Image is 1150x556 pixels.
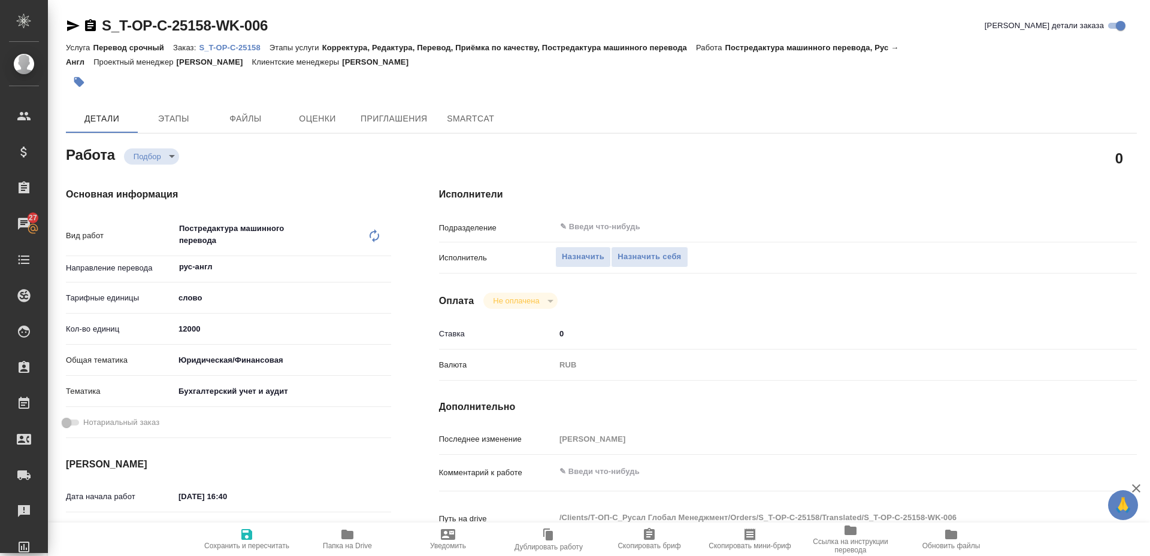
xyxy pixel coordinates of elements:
[483,293,557,309] div: Подбор
[173,43,199,52] p: Заказ:
[66,323,174,335] p: Кол-во единиц
[696,43,725,52] p: Работа
[177,57,252,66] p: [PERSON_NAME]
[442,111,500,126] span: SmartCat
[439,467,555,479] p: Комментарий к работе
[901,522,1001,556] button: Обновить файлы
[515,543,583,551] span: Дублировать работу
[1072,226,1075,228] button: Open
[430,542,466,550] span: Уведомить
[555,325,1079,342] input: ✎ Введи что-нибудь
[174,350,391,370] div: Юридическая/Финансовая
[1115,148,1123,168] h2: 0
[439,294,474,308] h4: Оплата
[439,222,555,234] p: Подразделение
[297,522,398,556] button: Папка на Drive
[252,57,343,66] p: Клиентские менеджеры
[1113,493,1133,518] span: 🙏
[439,328,555,340] p: Ставка
[555,430,1079,448] input: Пустое поле
[66,385,174,397] p: Тематика
[66,292,174,304] p: Тарифные единицы
[922,542,980,550] span: Обновить файлы
[102,17,268,34] a: S_T-OP-C-25158-WK-006
[83,19,98,33] button: Скопировать ссылку
[985,20,1104,32] span: [PERSON_NAME] детали заказа
[439,513,555,525] p: Путь на drive
[174,488,279,505] input: ✎ Введи что-нибудь
[555,247,611,268] button: Назначить
[618,542,680,550] span: Скопировать бриф
[130,151,165,162] button: Подбор
[398,522,498,556] button: Уведомить
[83,417,159,429] span: Нотариальный заказ
[439,252,555,264] p: Исполнитель
[66,187,391,202] h4: Основная информация
[709,542,791,550] span: Скопировать мини-бриф
[73,111,131,126] span: Детали
[439,400,1137,414] h4: Дополнительно
[199,43,269,52] p: S_T-OP-C-25158
[204,542,289,550] span: Сохранить и пересчитать
[498,522,599,556] button: Дублировать работу
[174,288,391,308] div: слово
[439,187,1137,202] h4: Исполнители
[439,433,555,445] p: Последнее изменение
[66,230,174,242] p: Вид работ
[174,320,391,338] input: ✎ Введи что-нибудь
[66,143,115,165] h2: Работа
[611,247,688,268] button: Назначить себя
[700,522,800,556] button: Скопировать мини-бриф
[66,43,93,52] p: Услуга
[323,542,372,550] span: Папка на Drive
[322,43,696,52] p: Корректура, Редактура, Перевод, Приёмка по качеству, Постредактура машинного перевода
[174,381,391,402] div: Бухгалтерский учет и аудит
[196,522,297,556] button: Сохранить и пересчитать
[562,250,604,264] span: Назначить
[66,19,80,33] button: Скопировать ссылку для ЯМессенджера
[489,296,543,306] button: Не оплачена
[66,354,174,366] p: Общая тематика
[361,111,428,126] span: Приглашения
[342,57,417,66] p: [PERSON_NAME]
[807,537,894,554] span: Ссылка на инструкции перевода
[1108,490,1138,520] button: 🙏
[555,508,1079,528] textarea: /Clients/Т-ОП-С_Русал Глобал Менеджмент/Orders/S_T-OP-C-25158/Translated/S_T-OP-C-25158-WK-006
[66,69,92,95] button: Добавить тэг
[93,43,173,52] p: Перевод срочный
[124,148,179,165] div: Подбор
[174,522,279,539] input: Пустое поле
[618,250,681,264] span: Назначить себя
[66,457,391,472] h4: [PERSON_NAME]
[270,43,322,52] p: Этапы услуги
[599,522,700,556] button: Скопировать бриф
[22,212,44,224] span: 27
[555,355,1079,375] div: RUB
[439,359,555,371] p: Валюта
[66,262,174,274] p: Направление перевода
[217,111,274,126] span: Файлы
[199,42,269,52] a: S_T-OP-C-25158
[3,209,45,239] a: 27
[145,111,202,126] span: Этапы
[559,220,1035,234] input: ✎ Введи что-нибудь
[66,491,174,503] p: Дата начала работ
[385,266,387,268] button: Open
[800,522,901,556] button: Ссылка на инструкции перевода
[93,57,176,66] p: Проектный менеджер
[289,111,346,126] span: Оценки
